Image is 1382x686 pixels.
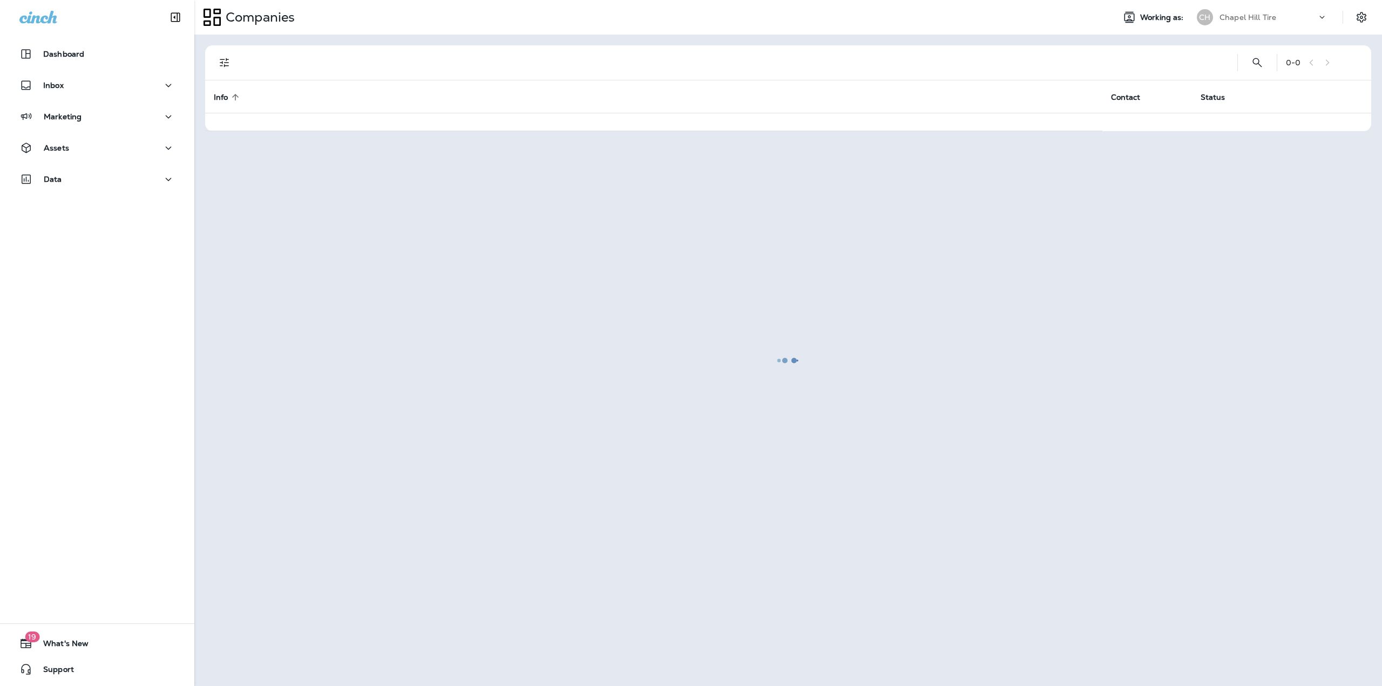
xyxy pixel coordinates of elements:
[43,50,84,58] p: Dashboard
[25,631,39,642] span: 19
[11,74,184,96] button: Inbox
[11,106,184,127] button: Marketing
[11,168,184,190] button: Data
[11,658,184,680] button: Support
[32,665,74,678] span: Support
[11,43,184,65] button: Dashboard
[1220,13,1276,22] p: Chapel Hill Tire
[11,137,184,159] button: Assets
[43,81,64,90] p: Inbox
[160,6,191,28] button: Collapse Sidebar
[44,175,62,184] p: Data
[1197,9,1213,25] div: CH
[32,639,89,652] span: What's New
[44,112,82,121] p: Marketing
[1140,13,1186,22] span: Working as:
[221,9,295,25] p: Companies
[1352,8,1371,27] button: Settings
[44,144,69,152] p: Assets
[11,633,184,654] button: 19What's New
